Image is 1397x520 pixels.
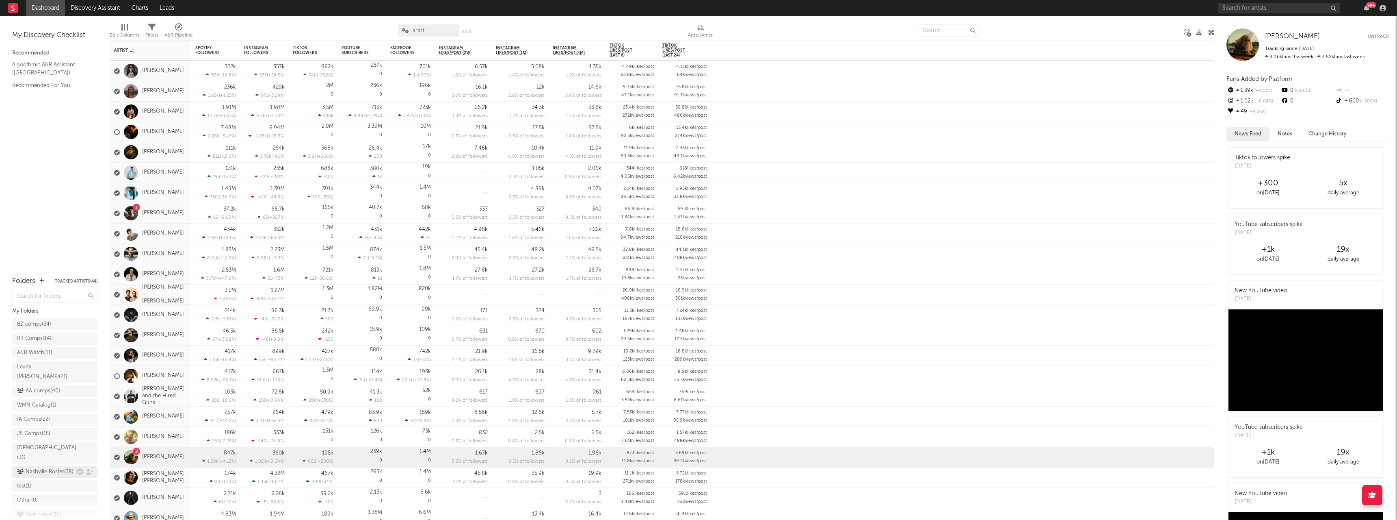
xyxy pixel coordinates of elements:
div: daily average [1306,188,1381,198]
div: ( ) [257,215,285,220]
div: 391k [322,186,333,191]
span: 1.2 % of followers [566,73,601,78]
span: -292 % [270,175,283,179]
div: 16.1k [476,85,488,90]
span: 2.8 % of followers [452,154,488,159]
div: 12k [536,85,545,90]
div: 701k [420,64,431,70]
div: 1.4M [420,185,431,190]
div: 9.75k likes/post [623,85,654,89]
button: News Feed [1226,127,1269,141]
div: ( ) [255,154,285,159]
div: 600 [1335,96,1389,107]
div: 0 [342,183,382,203]
span: -100 [324,175,333,179]
div: ( ) [249,133,285,139]
div: 2.06k [588,166,601,171]
div: 17.5k [532,125,545,131]
button: Save [462,29,472,34]
div: TikTok Followers [293,46,321,55]
span: 811 [213,154,220,159]
span: Instagram Likes/Post (2w) [439,46,476,55]
a: RK Comps(14) [12,333,97,345]
span: 330 [210,195,218,200]
span: -3.78 % [269,114,283,118]
span: 17.2k [208,114,218,118]
div: Tiktok followers spike [1235,154,1290,162]
span: -50 % [322,195,332,200]
div: ( ) [208,215,236,220]
div: 11.9k [589,146,601,151]
div: 131k [225,166,236,171]
div: 7.93k likes/post [676,146,707,150]
div: 0 [390,81,431,101]
div: [DATE] [1235,162,1290,170]
a: [PERSON_NAME] [142,311,184,318]
div: Artist (Artist) [688,30,714,40]
div: 723k [420,105,431,110]
div: 26.5k views/post [621,195,654,199]
span: 4.0 % of followers [508,154,545,159]
div: YouTube Subscribers [342,46,370,55]
div: ( ) [303,154,333,159]
div: Leads - [PERSON_NAME] ( 21 ) [17,362,74,382]
span: 1k [378,175,382,179]
span: +1.23 % [220,94,235,98]
div: ( ) [203,93,236,98]
div: 257k [371,63,382,68]
div: 26.2k [475,105,488,110]
span: +4.13 % [1253,89,1272,93]
span: 193 [213,175,220,179]
div: 5.08k [531,64,545,70]
div: 92.3k views/post [621,134,654,138]
button: Tracked Artists(44) [55,279,97,283]
div: 1.05k [532,166,545,171]
div: on [DATE] [1230,188,1306,198]
div: 7.48M [221,125,236,131]
div: 165k [322,205,333,210]
div: test ( 1 ) [17,481,31,491]
a: [PERSON_NAME] [142,230,184,237]
div: 0 [342,122,382,142]
span: 9.76k [256,114,268,118]
span: -426 [256,195,266,200]
a: [PERSON_NAME] + [PERSON_NAME] [142,284,187,305]
div: AA comps ( 40 ) [17,386,60,396]
a: Nashville Roster(38) [12,466,97,478]
button: Notes [1269,127,1300,141]
span: 1.4 % of followers [566,134,601,139]
div: 21.9k [475,125,488,131]
div: 49.1k views/post [674,154,707,159]
div: ( ) [206,72,236,78]
div: Instagram Followers [244,46,272,55]
div: 6.94M [269,125,285,131]
div: 0 [390,203,431,223]
span: 1.65k [208,94,219,98]
div: 380k [370,166,382,171]
div: 2M [326,83,333,88]
a: [PERSON_NAME] [1265,33,1320,41]
a: [PERSON_NAME] [142,332,184,339]
a: [PERSON_NAME] [142,189,184,196]
div: 4.89k [531,186,545,191]
div: 688k [321,166,333,171]
div: 0 [390,183,431,203]
span: +166 % [318,154,332,159]
div: 1.39k [1226,85,1280,96]
div: 1.39M [270,186,285,191]
div: ( ) [205,194,236,200]
span: 740 [309,73,317,78]
div: 713k [371,105,382,110]
span: 1k [413,73,418,78]
div: JS Comps ( 15 ) [17,429,50,439]
span: Instagram Likes/Post (1m) [496,46,532,55]
div: Artist [114,48,175,53]
div: 23.4k likes/post [623,105,654,110]
a: [DEMOGRAPHIC_DATA](31) [12,442,97,464]
span: 2.8 % of followers [508,94,545,98]
span: +44.3 % [268,195,283,200]
a: A&R Watch(11) [12,347,97,359]
div: ( ) [202,113,236,118]
div: 1.98M [270,105,285,110]
div: 0 [342,81,382,101]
